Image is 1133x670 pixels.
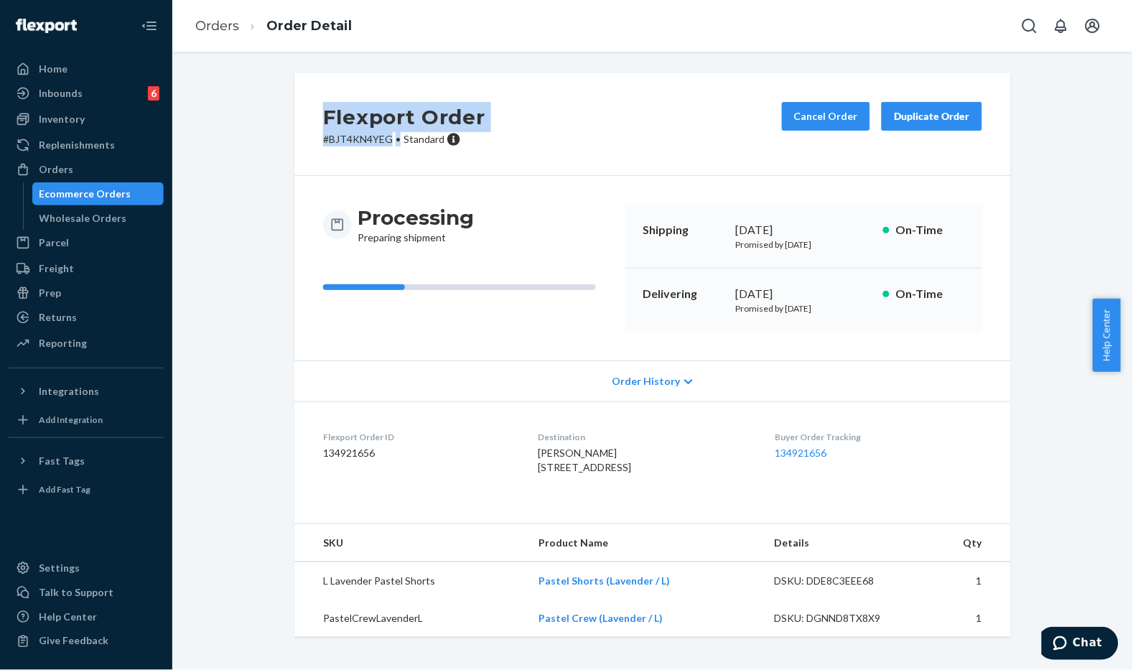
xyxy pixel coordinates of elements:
p: Delivering [643,286,724,302]
a: Freight [9,257,164,280]
div: DSKU: DDE8C3EEE68 [775,574,910,588]
div: Help Center [39,610,97,624]
ol: breadcrumbs [184,5,363,47]
p: Shipping [643,222,724,238]
div: Inventory [39,112,85,126]
div: Add Fast Tag [39,483,90,495]
h2: Flexport Order [323,102,485,132]
a: Order Detail [266,18,352,34]
a: Orders [9,158,164,181]
p: Promised by [DATE] [736,238,872,251]
div: Returns [39,310,77,325]
a: Returns [9,306,164,329]
a: Add Fast Tag [9,478,164,501]
th: Details [763,524,921,562]
div: Settings [39,561,80,575]
div: Fast Tags [39,454,85,468]
a: Wholesale Orders [32,207,164,230]
div: DSKU: DGNND8TX8X9 [775,611,910,625]
a: Prep [9,282,164,304]
a: Reporting [9,332,164,355]
p: On-Time [895,222,965,238]
dt: Flexport Order ID [323,431,515,443]
a: Replenishments [9,134,164,157]
a: Pastel Crew (Lavender / L) [538,612,663,624]
span: Order History [612,374,681,388]
div: Parcel [39,236,69,250]
button: Talk to Support [9,581,164,604]
a: Pastel Shorts (Lavender / L) [538,574,670,587]
div: Reporting [39,336,87,350]
div: 6 [148,86,159,101]
div: Orders [39,162,73,177]
button: Help Center [1093,299,1121,372]
th: Product Name [527,524,763,562]
button: Open Search Box [1015,11,1044,40]
div: Add Integration [39,414,103,426]
td: L Lavender Pastel Shorts [294,562,527,600]
a: Settings [9,557,164,580]
p: On-Time [895,286,965,302]
td: 1 [921,562,1011,600]
div: Home [39,62,67,76]
div: Talk to Support [39,585,113,600]
button: Open notifications [1047,11,1076,40]
div: Ecommerce Orders [39,187,131,201]
span: Standard [404,133,444,145]
th: Qty [921,524,1011,562]
button: Open account menu [1078,11,1107,40]
div: [DATE] [736,286,872,302]
button: Integrations [9,380,164,403]
dd: 134921656 [323,446,515,460]
div: Freight [39,261,74,276]
div: Integrations [39,384,99,399]
td: PastelCrewLavenderL [294,600,527,637]
div: Preparing shipment [358,205,474,245]
a: Parcel [9,231,164,254]
button: Cancel Order [782,102,870,131]
a: Ecommerce Orders [32,182,164,205]
a: 134921656 [775,447,827,459]
iframe: Opens a widget where you can chat to one of our agents [1042,627,1119,663]
a: Home [9,57,164,80]
a: Orders [195,18,239,34]
a: Help Center [9,605,164,628]
p: # BJT4KN4YEG [323,132,485,146]
a: Add Integration [9,409,164,432]
div: Inbounds [39,86,83,101]
a: Inbounds6 [9,82,164,105]
th: SKU [294,524,527,562]
span: • [396,133,401,145]
p: Promised by [DATE] [736,302,872,315]
button: Duplicate Order [882,102,982,131]
button: Fast Tags [9,450,164,473]
button: Give Feedback [9,630,164,653]
div: Duplicate Order [894,109,970,124]
div: [DATE] [736,222,872,238]
span: [PERSON_NAME] [STREET_ADDRESS] [538,447,631,473]
div: Give Feedback [39,634,108,648]
img: Flexport logo [16,19,77,33]
div: Wholesale Orders [39,211,127,225]
div: Replenishments [39,138,115,152]
dt: Buyer Order Tracking [775,431,982,443]
h3: Processing [358,205,474,231]
button: Close Navigation [135,11,164,40]
div: Prep [39,286,61,300]
a: Inventory [9,108,164,131]
dt: Destination [538,431,752,443]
